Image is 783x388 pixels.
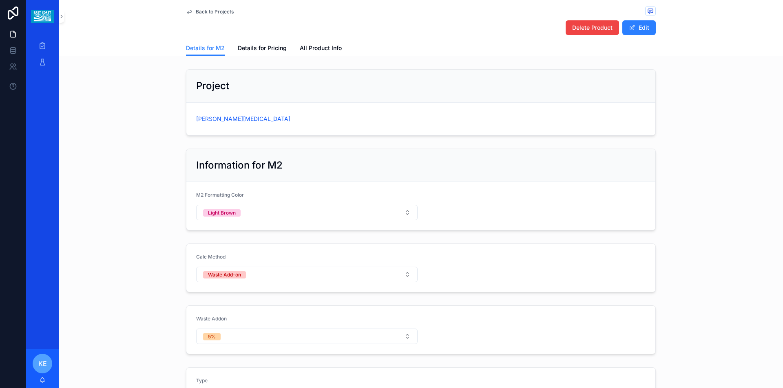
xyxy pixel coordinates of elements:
img: App logo [31,10,53,23]
button: Delete Product [566,20,619,35]
a: [PERSON_NAME][MEDICAL_DATA] [196,115,290,123]
a: Details for M2 [186,41,225,56]
span: Delete Product [572,24,613,32]
button: Select Button [196,329,418,344]
span: Back to Projects [196,9,234,15]
span: All Product Info [300,44,342,52]
a: Details for Pricing [238,41,287,57]
button: Select Button [196,267,418,282]
h2: Information for M2 [196,159,283,172]
span: Details for Pricing [238,44,287,52]
div: Light Brown [208,209,236,217]
a: All Product Info [300,41,342,57]
div: Waste Add-on [208,271,241,278]
a: Back to Projects [186,9,234,15]
button: Edit [622,20,656,35]
button: Select Button [196,205,418,220]
span: M2 Formatting Color [196,192,244,198]
span: Waste Addon [196,316,227,322]
div: scrollable content [26,33,59,80]
div: 5% [208,333,216,340]
span: KE [38,359,47,368]
span: Calc Method [196,254,226,260]
span: Details for M2 [186,44,225,52]
h2: Project [196,79,229,92]
span: Type [196,377,208,384]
